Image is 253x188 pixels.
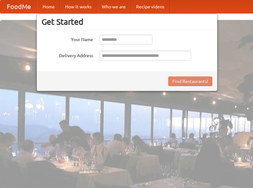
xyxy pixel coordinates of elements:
[42,35,93,43] label: Your Name
[37,0,60,13] a: Home
[131,0,170,13] a: Recipe videos
[42,17,212,27] h3: Get Started
[0,0,37,13] a: FoodMe
[42,51,93,59] label: Delivery Address
[97,0,131,13] a: Who we are
[168,76,212,86] button: Find Restaurants!
[60,0,97,13] a: How it works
